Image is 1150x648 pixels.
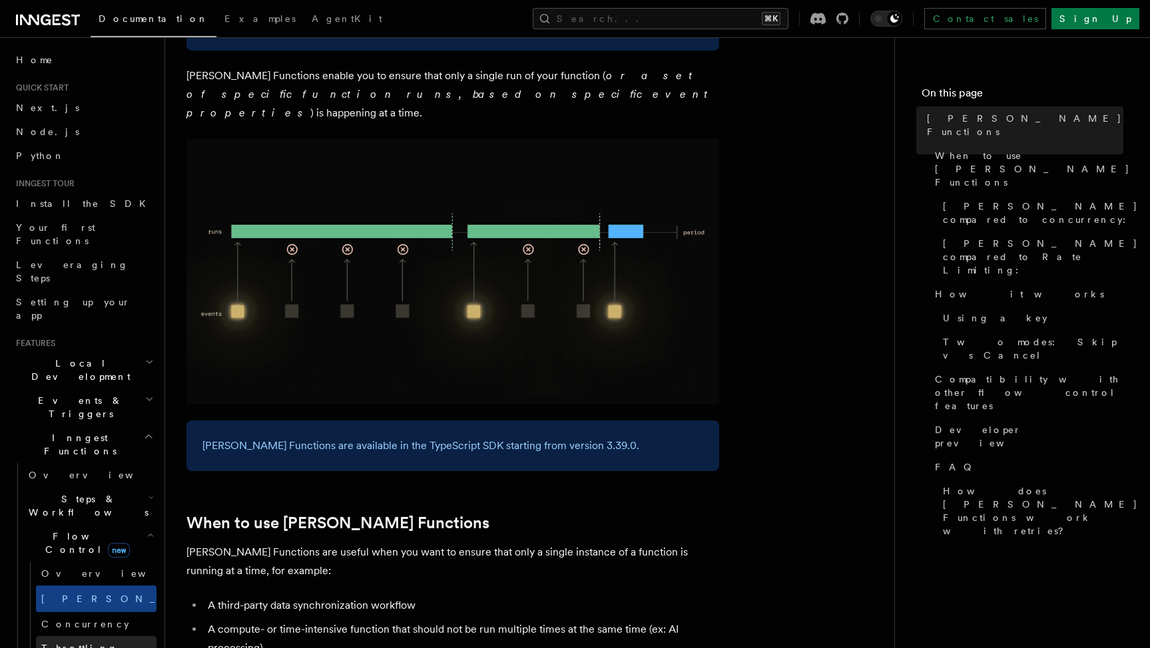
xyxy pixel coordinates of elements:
span: When to use [PERSON_NAME] Functions [935,149,1130,189]
a: Python [11,144,156,168]
p: [PERSON_NAME] Functions are available in the TypeScript SDK starting from version 3.39.0. [202,436,703,455]
a: [PERSON_NAME] Functions [922,106,1123,144]
span: Inngest tour [11,178,75,189]
a: When to use [PERSON_NAME] Functions [930,144,1123,194]
h4: On this page [922,85,1123,106]
a: FAQ [930,455,1123,479]
span: Inngest Functions [11,431,144,458]
button: Steps & Workflows [23,487,156,524]
button: Search...⌘K [533,8,788,29]
a: Developer preview [930,418,1123,455]
span: Overview [41,568,178,579]
a: Concurrency [36,612,156,636]
a: Setting up your app [11,290,156,327]
button: Toggle dark mode [870,11,902,27]
a: Two modes: Skip vs Cancel [938,330,1123,367]
a: Overview [36,562,156,585]
span: [PERSON_NAME] compared to concurrency: [943,200,1138,226]
span: Install the SDK [16,198,154,209]
span: Examples [224,13,296,24]
em: or a set of specific function runs, based on specific event properties [186,69,714,119]
span: FAQ [935,460,978,474]
a: Using a key [938,306,1123,330]
button: Events & Triggers [11,389,156,426]
a: Overview [23,463,156,487]
a: Home [11,48,156,72]
a: Compatibility with other flow control features [930,367,1123,418]
a: Leveraging Steps [11,253,156,290]
span: Setting up your app [16,297,131,321]
span: [PERSON_NAME] [41,593,236,604]
a: Next.js [11,96,156,120]
span: Two modes: Skip vs Cancel [943,335,1123,362]
a: Contact sales [924,8,1046,29]
span: Your first Functions [16,222,95,246]
span: Python [16,150,65,161]
p: [PERSON_NAME] Functions enable you to ensure that only a single run of your function ( ) is happe... [186,67,719,122]
span: Flow Control [23,530,146,556]
a: AgentKit [304,4,390,36]
span: Node.js [16,126,79,137]
a: [PERSON_NAME] compared to Rate Limiting: [938,232,1123,282]
a: Install the SDK [11,192,156,216]
button: Inngest Functions [11,426,156,463]
span: AgentKit [312,13,382,24]
a: Documentation [91,4,216,37]
img: Singleton Functions only process one run at a time. [186,138,719,405]
span: Documentation [99,13,208,24]
button: Local Development [11,351,156,389]
a: [PERSON_NAME] [36,585,156,612]
span: Home [16,53,53,67]
span: Leveraging Steps [16,259,129,283]
span: Concurrency [41,619,129,629]
span: Next.js [16,102,79,113]
a: When to use [PERSON_NAME] Functions [186,514,489,532]
span: [PERSON_NAME] compared to Rate Limiting: [943,237,1138,277]
span: Events & Triggers [11,394,145,420]
a: How it works [930,282,1123,306]
kbd: ⌘K [762,12,780,25]
p: [PERSON_NAME] Functions are useful when you want to ensure that only a single instance of a funct... [186,543,719,580]
a: [PERSON_NAME] compared to concurrency: [938,194,1123,232]
span: Compatibility with other flow control features [935,373,1123,412]
span: How it works [935,287,1104,301]
span: Developer preview [935,423,1123,450]
li: A third-party data synchronization workflow [204,596,719,615]
span: [PERSON_NAME] Functions [927,112,1123,138]
span: Features [11,338,55,349]
a: Your first Functions [11,216,156,253]
a: How does [PERSON_NAME] Functions work with retries? [938,479,1123,543]
a: Examples [216,4,304,36]
span: Steps & Workflows [23,492,148,519]
span: How does [PERSON_NAME] Functions work with retries? [943,484,1138,538]
span: Using a key [943,311,1047,325]
button: Flow Controlnew [23,524,156,562]
span: new [108,543,130,558]
span: Overview [29,470,166,480]
span: Local Development [11,357,145,383]
a: Node.js [11,120,156,144]
a: Sign Up [1051,8,1139,29]
span: Quick start [11,82,69,93]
